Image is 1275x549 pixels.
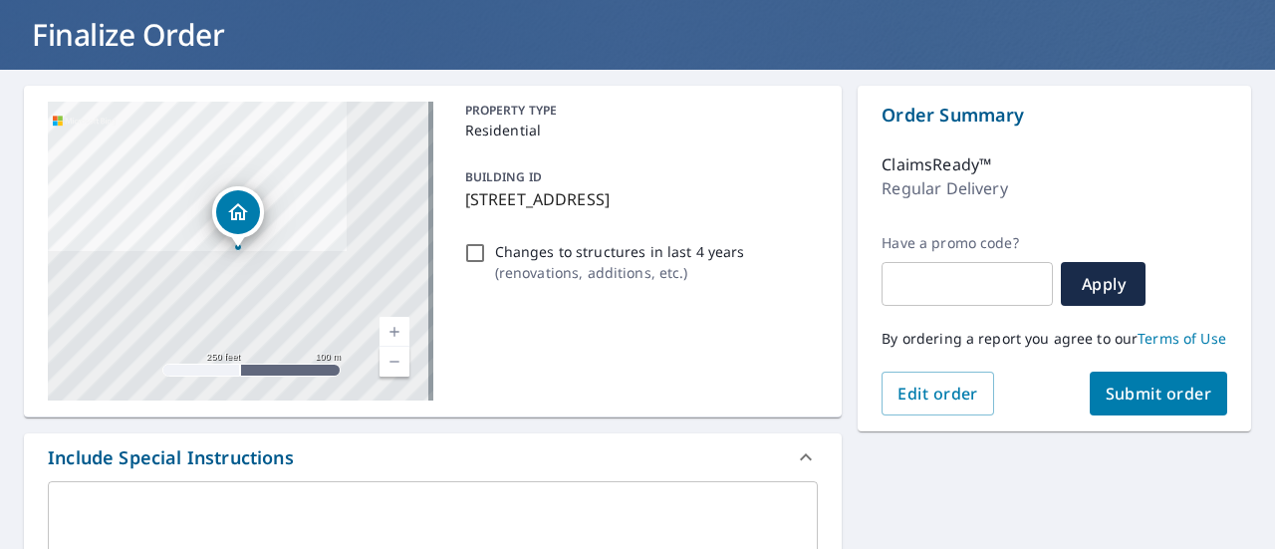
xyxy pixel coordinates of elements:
[212,186,264,248] div: Dropped pin, building 1, Residential property, 4112 Rush Cir Addison, TX 75001
[48,444,294,471] div: Include Special Instructions
[1061,262,1146,306] button: Apply
[465,168,542,185] p: BUILDING ID
[465,120,811,140] p: Residential
[882,330,1227,348] p: By ordering a report you agree to our
[882,102,1227,129] p: Order Summary
[380,347,409,377] a: Current Level 17, Zoom Out
[24,14,1251,55] h1: Finalize Order
[24,433,842,481] div: Include Special Instructions
[495,262,745,283] p: ( renovations, additions, etc. )
[882,234,1053,252] label: Have a promo code?
[882,176,1007,200] p: Regular Delivery
[882,372,994,415] button: Edit order
[1106,383,1212,405] span: Submit order
[380,317,409,347] a: Current Level 17, Zoom In
[1077,273,1130,295] span: Apply
[1090,372,1228,415] button: Submit order
[495,241,745,262] p: Changes to structures in last 4 years
[465,187,811,211] p: [STREET_ADDRESS]
[897,383,978,405] span: Edit order
[1138,329,1226,348] a: Terms of Use
[465,102,811,120] p: PROPERTY TYPE
[882,152,991,176] p: ClaimsReady™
